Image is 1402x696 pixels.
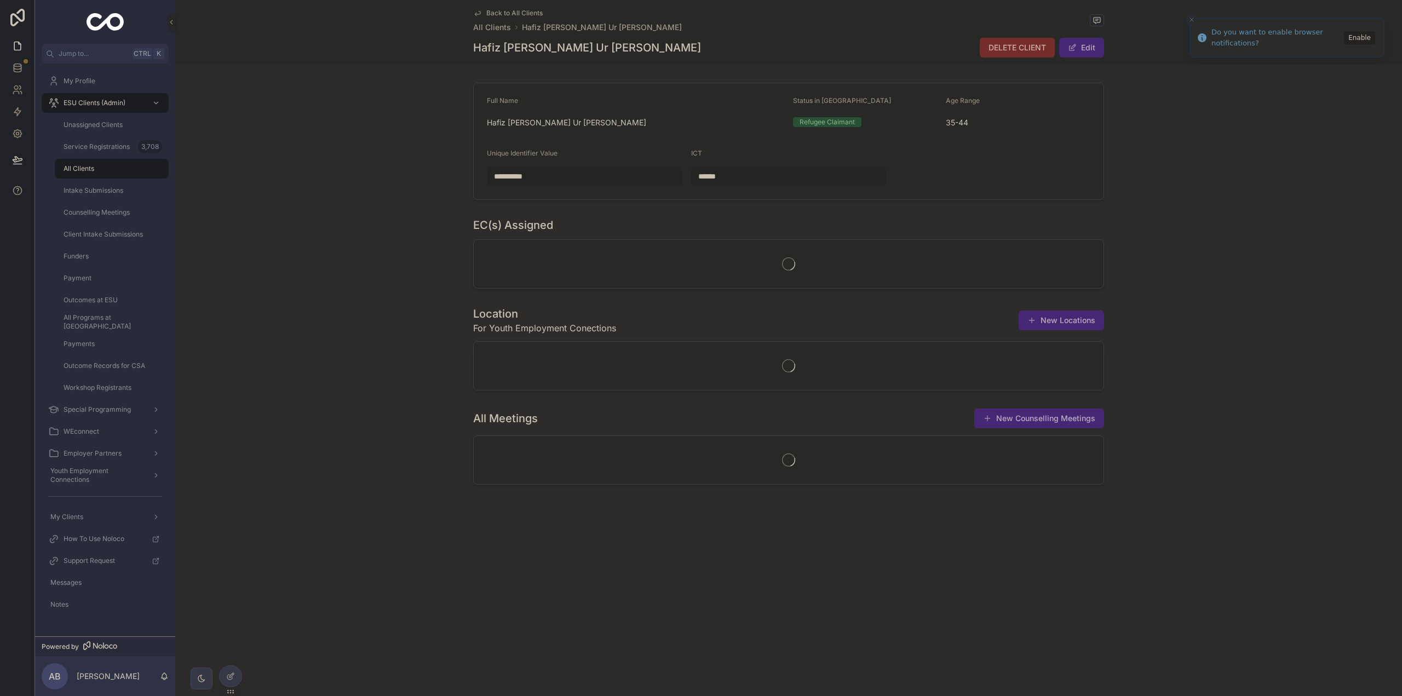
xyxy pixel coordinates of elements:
[50,578,82,587] span: Messages
[42,44,169,64] button: Jump to...CtrlK
[49,670,61,683] span: AB
[55,225,169,244] a: Client Intake Submissions
[946,96,980,105] span: Age Range
[1059,38,1104,57] button: Edit
[42,71,169,91] a: My Profile
[77,671,140,682] p: [PERSON_NAME]
[42,507,169,527] a: My Clients
[154,49,163,58] span: K
[64,186,123,195] span: Intake Submissions
[64,383,131,392] span: Workshop Registrants
[473,22,511,33] a: All Clients
[42,400,169,419] a: Special Programming
[473,321,616,335] span: For Youth Employment Conections
[473,40,701,55] h1: Hafiz [PERSON_NAME] Ur [PERSON_NAME]
[64,361,145,370] span: Outcome Records for CSA
[55,378,169,398] a: Workshop Registrants
[55,246,169,266] a: Funders
[487,149,558,157] span: Unique Identifier Value
[64,534,124,543] span: How To Use Noloco
[1019,310,1104,330] button: New Locations
[946,117,1090,128] span: 35-44
[980,38,1055,57] button: DELETE CLIENT
[55,290,169,310] a: Outcomes at ESU
[138,140,162,153] div: 3,708
[1344,31,1375,44] button: Enable
[50,467,143,484] span: Youth Employment Connections
[35,64,175,629] div: scrollable content
[55,356,169,376] a: Outcome Records for CSA
[55,268,169,288] a: Payment
[64,405,131,414] span: Special Programming
[50,513,83,521] span: My Clients
[55,181,169,200] a: Intake Submissions
[974,409,1104,428] button: New Counselling Meetings
[473,217,553,233] h1: EC(s) Assigned
[64,313,158,331] span: All Programs at [GEOGRAPHIC_DATA]
[64,164,94,173] span: All Clients
[793,96,891,105] span: Status in [GEOGRAPHIC_DATA]
[64,252,89,261] span: Funders
[1211,27,1341,48] div: Do you want to enable browser notifications?
[35,636,175,657] a: Powered by
[55,334,169,354] a: Payments
[87,13,124,31] img: App logo
[64,208,130,217] span: Counselling Meetings
[522,22,682,33] a: Hafiz [PERSON_NAME] Ur [PERSON_NAME]
[487,96,518,105] span: Full Name
[42,573,169,593] a: Messages
[473,411,538,426] h1: All Meetings
[133,48,152,59] span: Ctrl
[64,120,123,129] span: Unassigned Clients
[64,340,95,348] span: Payments
[989,42,1046,53] span: DELETE CLIENT
[42,422,169,441] a: WEconnect
[55,203,169,222] a: Counselling Meetings
[55,312,169,332] a: All Programs at [GEOGRAPHIC_DATA]
[487,117,784,128] span: Hafiz [PERSON_NAME] Ur [PERSON_NAME]
[42,465,169,485] a: Youth Employment Connections
[42,444,169,463] a: Employer Partners
[64,230,143,239] span: Client Intake Submissions
[59,49,128,58] span: Jump to...
[691,149,702,157] span: ICT
[42,642,79,651] span: Powered by
[64,296,118,304] span: Outcomes at ESU
[64,142,130,151] span: Service Registrations
[473,306,616,321] h1: Location
[64,427,99,436] span: WEconnect
[64,556,115,565] span: Support Request
[64,449,122,458] span: Employer Partners
[55,115,169,135] a: Unassigned Clients
[55,159,169,179] a: All Clients
[42,551,169,571] a: Support Request
[55,137,169,157] a: Service Registrations3,708
[473,9,543,18] a: Back to All Clients
[486,9,543,18] span: Back to All Clients
[64,99,125,107] span: ESU Clients (Admin)
[42,529,169,549] a: How To Use Noloco
[42,595,169,614] a: Notes
[64,77,95,85] span: My Profile
[42,93,169,113] a: ESU Clients (Admin)
[64,274,91,283] span: Payment
[800,117,855,127] div: Refugee Claimant
[50,600,68,609] span: Notes
[1186,14,1197,25] button: Close toast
